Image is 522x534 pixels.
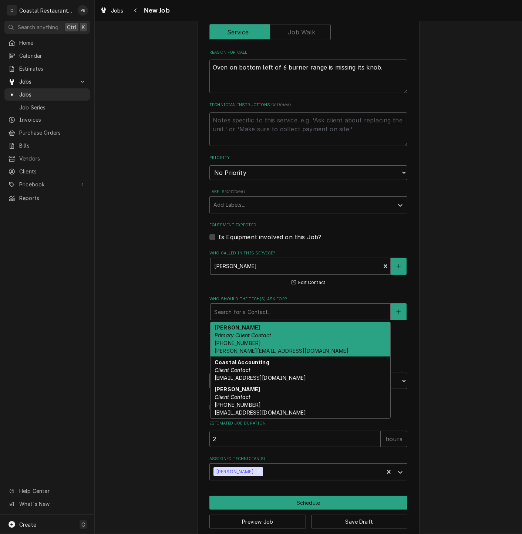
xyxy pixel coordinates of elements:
[4,21,90,34] button: Search anythingCtrlK
[19,104,86,111] span: Job Series
[209,456,407,480] div: Assigned Technician(s)
[209,189,407,213] div: Labels
[19,168,86,175] span: Clients
[19,487,85,495] span: Help Center
[225,190,245,194] span: ( optional )
[215,386,260,392] strong: [PERSON_NAME]
[7,5,17,16] div: C
[4,126,90,139] a: Purchase Orders
[209,363,407,389] div: Estimated Arrival Time
[209,189,407,195] label: Labels
[209,420,407,426] label: Estimated Job Duration
[213,467,255,477] div: [PERSON_NAME]
[4,152,90,165] a: Vendors
[4,88,90,101] a: Jobs
[4,62,90,75] a: Estimates
[391,303,406,320] button: Create New Contact
[209,329,407,354] div: Attachments
[209,296,407,302] label: Who should the tech(s) ask for?
[209,420,407,447] div: Estimated Job Duration
[19,78,75,85] span: Jobs
[209,50,407,93] div: Reason For Call
[215,367,250,373] em: Client Contact
[290,278,326,287] button: Edit Contact
[78,5,88,16] div: PB
[4,114,90,126] a: Invoices
[209,510,407,528] div: Button Group Row
[4,75,90,88] a: Go to Jobs
[19,500,85,508] span: What's New
[18,23,58,31] span: Search anything
[209,496,407,510] div: Button Group Row
[19,521,36,528] span: Create
[4,192,90,204] a: Reports
[4,165,90,178] a: Clients
[396,309,401,314] svg: Create New Contact
[209,496,407,510] button: Schedule
[255,467,263,477] div: Remove James Gatton
[215,324,260,331] strong: [PERSON_NAME]
[130,4,142,16] button: Navigate back
[19,129,86,136] span: Purchase Orders
[19,39,86,47] span: Home
[67,23,77,31] span: Ctrl
[142,6,170,16] span: New Job
[209,102,407,108] label: Technician Instructions
[19,180,75,188] span: Pricebook
[215,340,349,354] span: [PHONE_NUMBER] [PERSON_NAME][EMAIL_ADDRESS][DOMAIN_NAME]
[209,496,407,528] div: Button Group
[209,515,306,528] button: Preview Job
[209,373,306,389] input: Date
[4,139,90,152] a: Bills
[19,91,86,98] span: Jobs
[209,50,407,55] label: Reason For Call
[209,222,407,241] div: Equipment Expected
[209,329,407,335] label: Attachments
[381,431,407,447] div: hours
[215,375,306,381] span: [EMAIL_ADDRESS][DOMAIN_NAME]
[209,155,407,180] div: Priority
[19,116,86,124] span: Invoices
[396,264,401,269] svg: Create New Contact
[209,250,407,256] label: Who called in this service?
[4,50,90,62] a: Calendar
[209,363,407,369] label: Estimated Arrival Time
[311,515,408,528] button: Save Draft
[4,37,90,49] a: Home
[215,402,306,416] span: [PHONE_NUMBER] [EMAIL_ADDRESS][DOMAIN_NAME]
[78,5,88,16] div: Phill Blush's Avatar
[19,155,86,162] span: Vendors
[82,23,85,31] span: K
[215,394,250,400] em: Client Contact
[19,52,86,60] span: Calendar
[209,155,407,161] label: Priority
[4,178,90,190] a: Go to Pricebook
[215,359,269,365] strong: Coastal Accounting
[19,7,74,14] div: Coastal Restaurant Repair
[270,103,291,107] span: ( optional )
[209,296,407,320] div: Who should the tech(s) ask for?
[81,521,85,528] span: C
[19,65,86,72] span: Estimates
[4,485,90,497] a: Go to Help Center
[209,456,407,462] label: Assigned Technician(s)
[209,102,407,146] div: Technician Instructions
[209,222,407,228] label: Equipment Expected
[209,60,407,93] textarea: Oven on bottom left of 6 burner range is missing its knob.
[209,14,407,40] div: Job Type
[19,194,86,202] span: Reports
[19,142,86,149] span: Bills
[111,7,124,14] span: Jobs
[4,101,90,114] a: Job Series
[391,258,406,275] button: Create New Contact
[218,233,321,241] label: Is Equipment involved on this Job?
[97,4,127,17] a: Jobs
[209,250,407,287] div: Who called in this service?
[4,498,90,510] a: Go to What's New
[215,332,272,338] em: Primary Client Contact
